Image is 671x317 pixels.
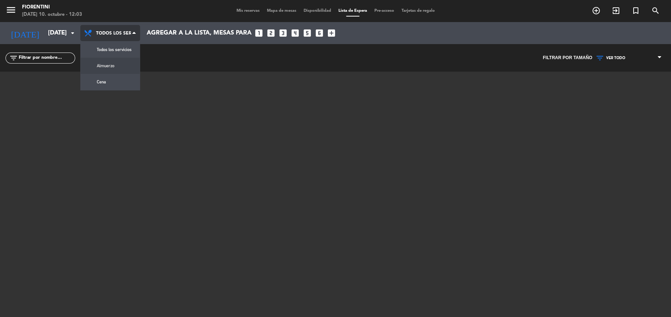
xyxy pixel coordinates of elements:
[371,9,398,13] span: Pre-acceso
[22,4,82,11] div: Fiorentini
[606,56,625,60] span: VER TODO
[81,58,140,74] a: Almuerzo
[254,28,264,38] i: looks_one
[398,9,439,13] span: Tarjetas de regalo
[233,9,263,13] span: Mis reservas
[266,28,276,38] i: looks_two
[5,4,16,18] button: menu
[290,28,300,38] i: looks_4
[335,9,371,13] span: Lista de Espera
[612,6,620,15] i: exit_to_app
[278,28,288,38] i: looks_3
[315,28,324,38] i: looks_6
[631,6,640,15] i: turned_in_not
[543,54,592,62] span: Filtrar por tamaño
[18,54,75,62] input: Filtrar por nombre...
[651,6,660,15] i: search
[5,25,44,41] i: [DATE]
[263,9,300,13] span: Mapa de mesas
[22,11,82,18] div: [DATE] 10. octubre - 12:03
[592,6,601,15] i: add_circle_outline
[9,54,18,62] i: filter_list
[5,4,16,15] i: menu
[68,29,77,37] i: arrow_drop_down
[81,42,140,58] a: Todos los servicios
[302,28,312,38] i: looks_5
[81,74,140,90] a: Cena
[147,30,252,37] span: Agregar a la lista, mesas para
[96,26,131,40] span: Todos los servicios
[327,28,336,38] i: add_box
[300,9,335,13] span: Disponibilidad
